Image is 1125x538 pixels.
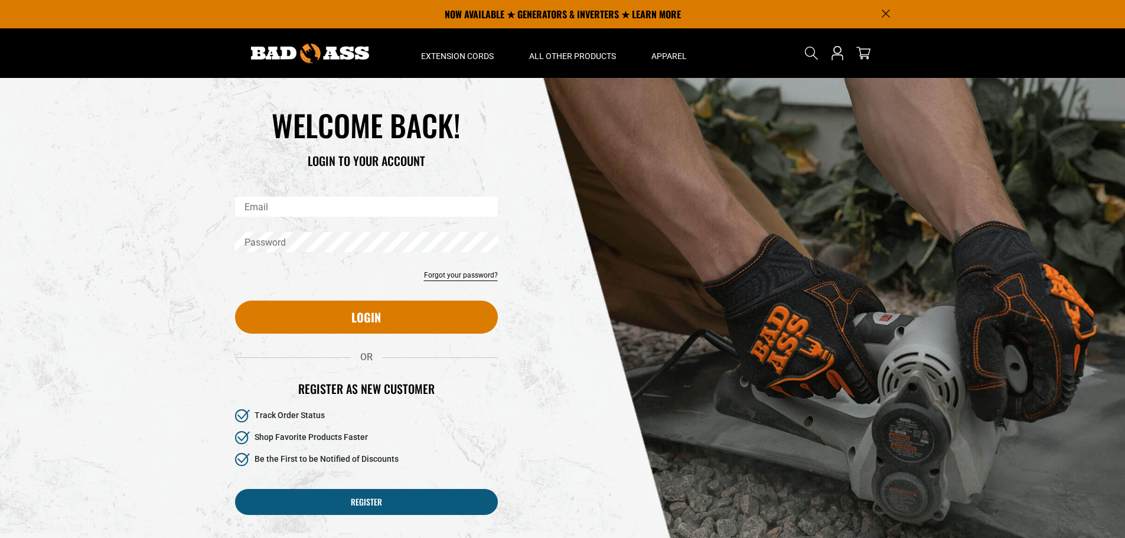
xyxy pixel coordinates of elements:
[802,44,821,63] summary: Search
[235,153,498,168] h3: LOGIN TO YOUR ACCOUNT
[424,270,498,281] a: Forgot your password?
[235,453,498,467] li: Be the First to be Notified of Discounts
[634,28,705,78] summary: Apparel
[651,51,687,61] span: Apparel
[235,431,498,445] li: Shop Favorite Products Faster
[529,51,616,61] span: All Other Products
[511,28,634,78] summary: All Other Products
[351,351,382,363] span: OR
[235,381,498,396] h2: Register as new customer
[235,489,498,515] a: Register
[235,106,498,144] h1: WELCOME BACK!
[403,28,511,78] summary: Extension Cords
[421,51,494,61] span: Extension Cords
[235,409,498,423] li: Track Order Status
[235,301,498,334] button: Login
[251,44,369,63] img: Bad Ass Extension Cords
